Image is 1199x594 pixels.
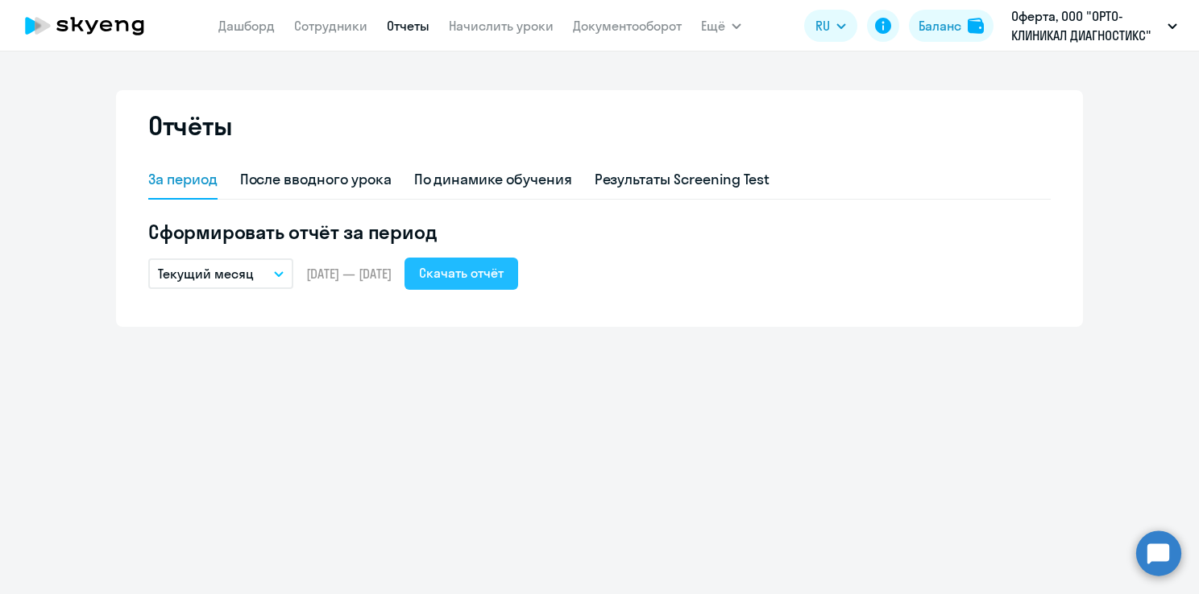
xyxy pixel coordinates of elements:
[909,10,994,42] button: Балансbalance
[240,169,392,190] div: После вводного урока
[387,18,429,34] a: Отчеты
[148,109,232,142] h2: Отчёты
[595,169,770,190] div: Результаты Screening Test
[419,263,504,283] div: Скачать отчёт
[701,10,741,42] button: Ещё
[306,265,392,283] span: [DATE] — [DATE]
[573,18,682,34] a: Документооборот
[405,258,518,290] button: Скачать отчёт
[701,16,725,35] span: Ещё
[804,10,857,42] button: RU
[148,219,1051,245] h5: Сформировать отчёт за период
[1011,6,1161,45] p: Оферта, ООО "ОРТО-КЛИНИКАЛ ДИАГНОСТИКС"
[148,169,218,190] div: За период
[158,264,254,283] p: Текущий месяц
[1003,6,1185,45] button: Оферта, ООО "ОРТО-КЛИНИКАЛ ДИАГНОСТИКС"
[919,16,961,35] div: Баланс
[414,169,572,190] div: По динамике обучения
[449,18,554,34] a: Начислить уроки
[815,16,830,35] span: RU
[968,18,984,34] img: balance
[218,18,275,34] a: Дашборд
[294,18,367,34] a: Сотрудники
[148,258,293,289] button: Текущий месяц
